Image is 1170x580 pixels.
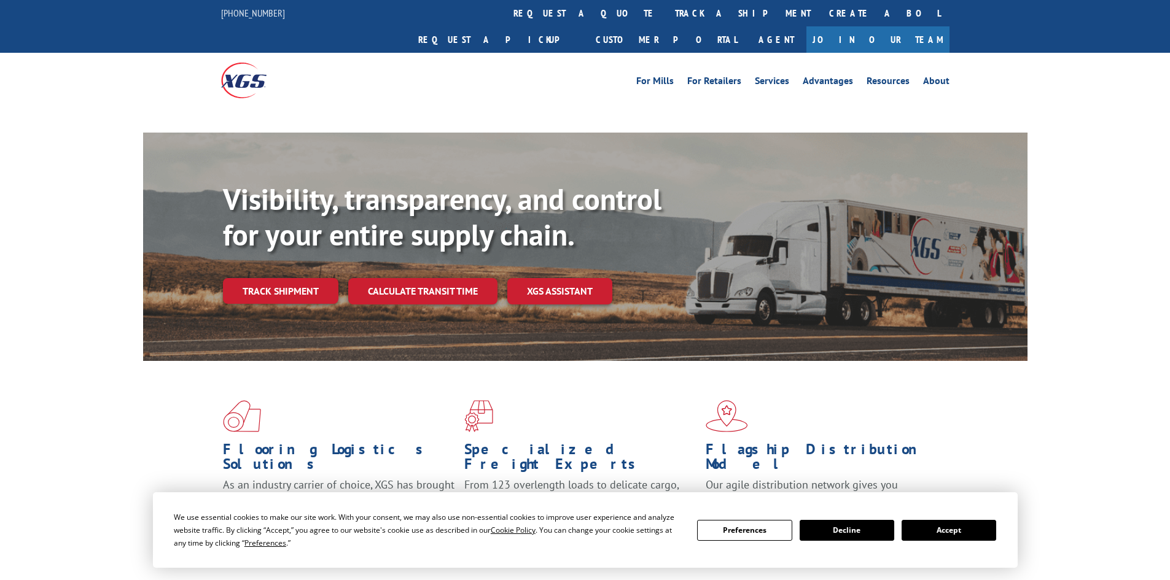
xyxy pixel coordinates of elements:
span: Cookie Policy [491,525,536,535]
img: xgs-icon-flagship-distribution-model-red [706,400,748,432]
a: For Retailers [687,76,741,90]
a: Services [755,76,789,90]
p: From 123 overlength loads to delicate cargo, our experienced staff knows the best way to move you... [464,478,696,532]
button: Decline [800,520,894,541]
a: Track shipment [223,278,338,304]
a: About [923,76,950,90]
a: Resources [867,76,910,90]
span: Preferences [244,538,286,548]
a: Customer Portal [587,26,746,53]
span: As an industry carrier of choice, XGS has brought innovation and dedication to flooring logistics... [223,478,454,521]
span: Our agile distribution network gives you nationwide inventory management on demand. [706,478,932,506]
img: xgs-icon-total-supply-chain-intelligence-red [223,400,261,432]
a: Agent [746,26,806,53]
a: For Mills [636,76,674,90]
div: Cookie Consent Prompt [153,492,1018,568]
b: Visibility, transparency, and control for your entire supply chain. [223,180,661,253]
h1: Specialized Freight Experts [464,442,696,478]
a: Join Our Team [806,26,950,53]
button: Preferences [697,520,792,541]
img: xgs-icon-focused-on-flooring-red [464,400,493,432]
button: Accept [902,520,996,541]
a: Advantages [803,76,853,90]
h1: Flagship Distribution Model [706,442,938,478]
div: We use essential cookies to make our site work. With your consent, we may also use non-essential ... [174,511,682,549]
a: Calculate transit time [348,278,497,304]
a: XGS ASSISTANT [507,278,612,304]
h1: Flooring Logistics Solutions [223,442,455,478]
a: [PHONE_NUMBER] [221,7,285,19]
a: Request a pickup [409,26,587,53]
